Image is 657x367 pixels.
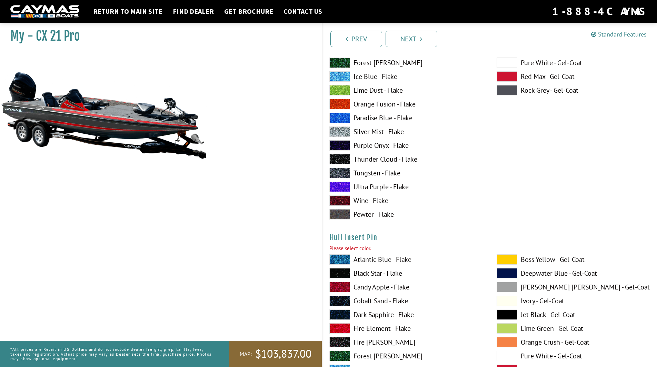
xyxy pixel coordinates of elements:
span: $103,837.00 [255,347,311,361]
a: Prev [330,31,382,47]
a: MAP:$103,837.00 [229,341,322,367]
label: Forest [PERSON_NAME] [329,351,483,361]
label: Black Star - Flake [329,268,483,278]
a: Next [386,31,437,47]
label: Pure White - Gel-Coat [497,351,650,361]
p: *All prices are Retail in US Dollars and do not include dealer freight, prep, tariffs, fees, taxe... [10,344,214,364]
img: white-logo-c9c8dbefe5ff5ceceb0f0178aa75bf4bb51f6bca0971e226c86eb53dfe498488.png [10,5,79,18]
label: Dark Sapphire - Flake [329,309,483,320]
label: Ice Blue - Flake [329,71,483,82]
label: Lime Dust - Flake [329,85,483,95]
label: Pure White - Gel-Coat [497,58,650,68]
label: Boss Yellow - Gel-Coat [497,254,650,265]
label: Purple Onyx - Flake [329,140,483,151]
a: Get Brochure [221,7,277,16]
label: Wine - Flake [329,195,483,206]
label: Orange Fusion - Flake [329,99,483,109]
h1: My - CX 21 Pro [10,28,305,44]
label: Pewter - Flake [329,209,483,220]
label: Forest [PERSON_NAME] [329,58,483,68]
label: Lime Green - Gel-Coat [497,323,650,334]
label: Tungsten - Flake [329,168,483,178]
label: Fire Element - Flake [329,323,483,334]
label: Jet Black - Gel-Coat [497,309,650,320]
a: Find Dealer [169,7,217,16]
label: Ivory - Gel-Coat [497,296,650,306]
a: Contact Us [280,7,326,16]
label: Cobalt Sand - Flake [329,296,483,306]
label: Candy Apple - Flake [329,282,483,292]
label: Thunder Cloud - Flake [329,154,483,164]
label: Paradise Blue - Flake [329,113,483,123]
label: Fire [PERSON_NAME] [329,337,483,347]
div: Please select color. [329,245,650,253]
span: MAP: [240,350,252,358]
label: Silver Mist - Flake [329,126,483,137]
label: Ultra Purple - Flake [329,182,483,192]
label: Red Max - Gel-Coat [497,71,650,82]
h4: Hull Insert Pin [329,233,650,242]
label: Rock Grey - Gel-Coat [497,85,650,95]
label: Deepwater Blue - Gel-Coat [497,268,650,278]
label: Atlantic Blue - Flake [329,254,483,265]
label: Orange Crush - Gel-Coat [497,337,650,347]
a: Return to main site [90,7,166,16]
a: Standard Features [591,30,647,38]
div: 1-888-4CAYMAS [552,4,647,19]
label: [PERSON_NAME] [PERSON_NAME] - Gel-Coat [497,282,650,292]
